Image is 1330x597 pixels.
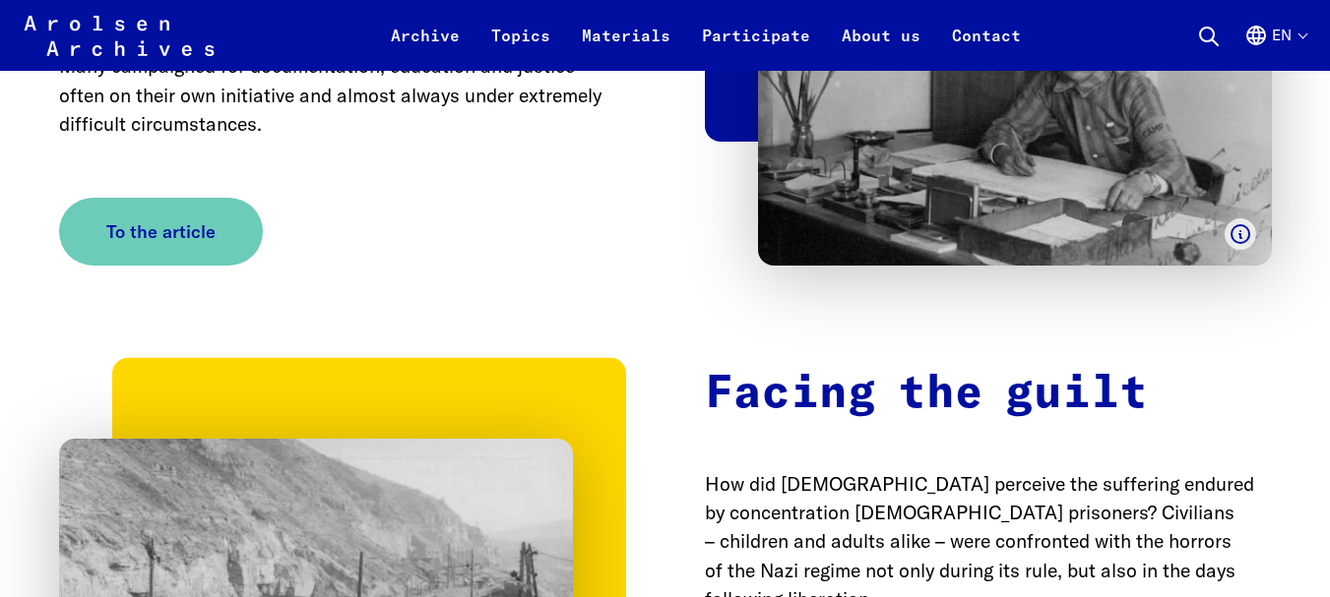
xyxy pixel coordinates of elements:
[59,198,263,266] a: To the article
[375,24,475,71] a: Archive
[686,24,826,71] a: Participate
[936,24,1037,71] a: Contact
[1244,24,1306,71] button: English, language selection
[475,24,566,71] a: Topics
[566,24,686,71] a: Materials
[826,24,936,71] a: About us
[705,372,1148,417] strong: Facing the guilt
[375,12,1037,59] nav: Primary
[106,218,216,245] span: To the article
[1225,218,1256,250] button: Show caption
